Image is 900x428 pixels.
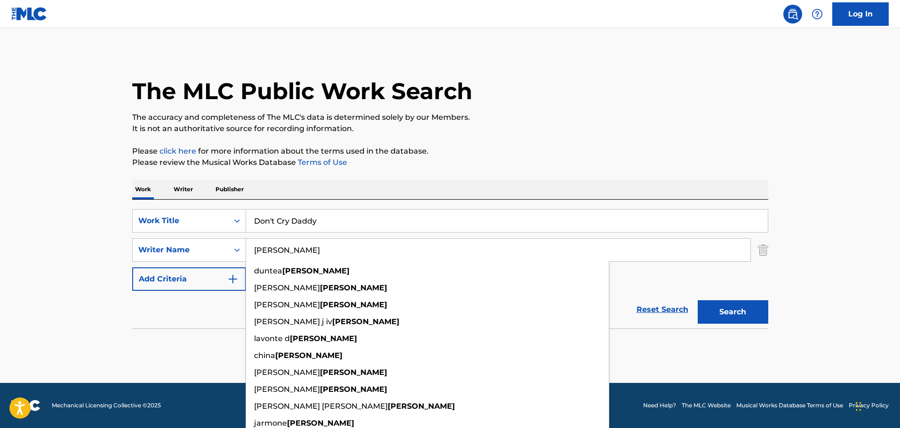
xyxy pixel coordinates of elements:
[254,266,282,275] span: duntea
[254,300,320,309] span: [PERSON_NAME]
[254,385,320,394] span: [PERSON_NAME]
[682,401,731,410] a: The MLC Website
[758,238,768,262] img: Delete Criterion
[52,401,161,410] span: Mechanical Licensing Collective © 2025
[736,401,843,410] a: Musical Works Database Terms of Use
[254,419,287,428] span: jarmone
[849,401,889,410] a: Privacy Policy
[132,267,246,291] button: Add Criteria
[296,158,347,167] a: Terms of Use
[254,334,290,343] span: lavonte d
[287,419,354,428] strong: [PERSON_NAME]
[632,299,693,320] a: Reset Search
[171,179,196,199] p: Writer
[808,5,827,23] div: Help
[138,244,223,256] div: Writer Name
[213,179,247,199] p: Publisher
[783,5,802,23] a: Public Search
[132,146,768,157] p: Please for more information about the terms used in the database.
[320,283,387,292] strong: [PERSON_NAME]
[132,209,768,328] form: Search Form
[159,147,196,156] a: click here
[698,300,768,324] button: Search
[856,392,861,420] div: Drag
[853,383,900,428] iframe: Chat Widget
[11,400,40,411] img: logo
[320,300,387,309] strong: [PERSON_NAME]
[832,2,889,26] a: Log In
[132,123,768,134] p: It is not an authoritative source for recording information.
[282,266,350,275] strong: [PERSON_NAME]
[254,317,332,326] span: [PERSON_NAME] j iv
[254,283,320,292] span: [PERSON_NAME]
[254,368,320,377] span: [PERSON_NAME]
[320,368,387,377] strong: [PERSON_NAME]
[132,157,768,168] p: Please review the Musical Works Database
[138,215,223,226] div: Work Title
[812,8,823,20] img: help
[320,385,387,394] strong: [PERSON_NAME]
[132,112,768,123] p: The accuracy and completeness of The MLC's data is determined solely by our Members.
[254,351,275,360] span: china
[643,401,676,410] a: Need Help?
[290,334,357,343] strong: [PERSON_NAME]
[11,7,48,21] img: MLC Logo
[132,179,154,199] p: Work
[132,77,472,105] h1: The MLC Public Work Search
[254,402,388,411] span: [PERSON_NAME] [PERSON_NAME]
[388,402,455,411] strong: [PERSON_NAME]
[275,351,342,360] strong: [PERSON_NAME]
[227,273,239,285] img: 9d2ae6d4665cec9f34b9.svg
[332,317,399,326] strong: [PERSON_NAME]
[787,8,798,20] img: search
